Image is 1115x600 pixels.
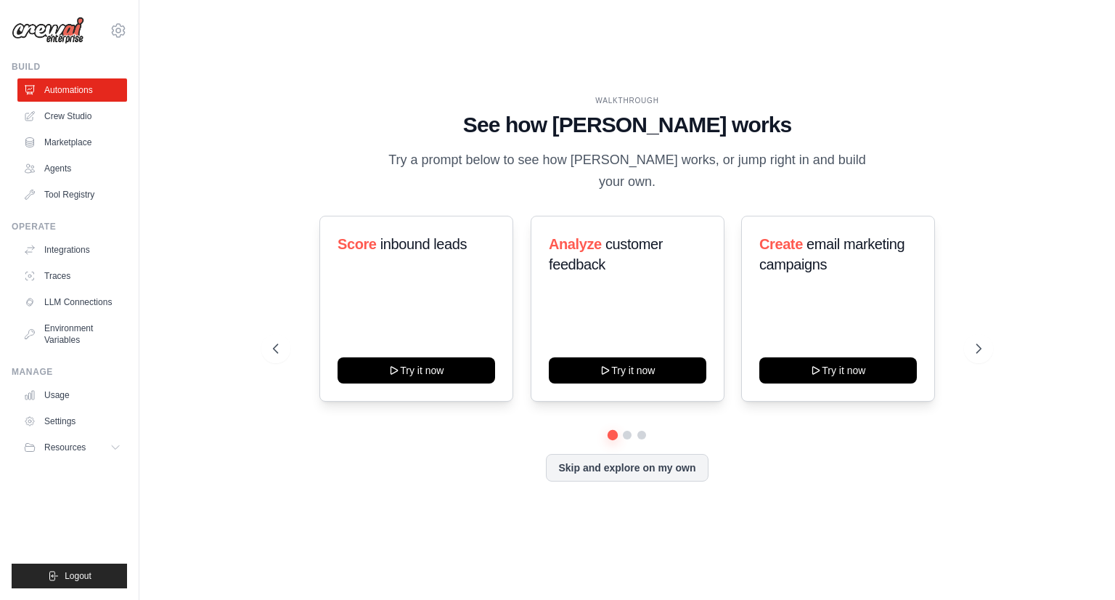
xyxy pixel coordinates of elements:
span: inbound leads [380,236,467,252]
a: Traces [17,264,127,288]
a: Usage [17,384,127,407]
button: Skip and explore on my own [546,454,708,482]
div: Build [12,61,127,73]
button: Resources [17,436,127,459]
button: Logout [12,564,127,588]
a: Crew Studio [17,105,127,128]
div: WALKTHROUGH [273,95,981,106]
span: Resources [44,442,86,453]
button: Try it now [759,357,917,384]
a: LLM Connections [17,291,127,314]
a: Settings [17,410,127,433]
a: Environment Variables [17,317,127,352]
p: Try a prompt below to see how [PERSON_NAME] works, or jump right in and build your own. [383,150,871,192]
a: Integrations [17,238,127,262]
span: Analyze [549,236,602,252]
a: Tool Registry [17,183,127,206]
span: customer feedback [549,236,663,272]
a: Automations [17,78,127,102]
span: Score [338,236,377,252]
h1: See how [PERSON_NAME] works [273,112,981,138]
button: Try it now [338,357,495,384]
span: Create [759,236,803,252]
span: email marketing campaigns [759,236,904,272]
a: Marketplace [17,131,127,154]
div: Operate [12,221,127,232]
span: Logout [65,570,91,582]
img: Logo [12,17,84,44]
a: Agents [17,157,127,180]
button: Try it now [549,357,706,384]
div: Manage [12,366,127,378]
